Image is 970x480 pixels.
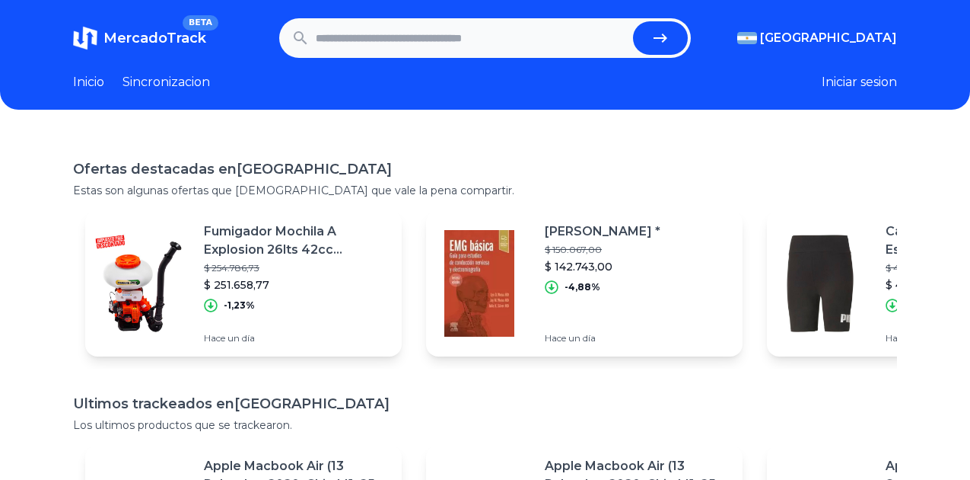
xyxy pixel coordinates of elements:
[204,277,390,293] p: $ 251.658,77
[103,30,206,46] span: MercadoTrack
[204,222,390,259] p: Fumigador Mochila A Explosion 26lts 42cc Polvo/liq Color Blanco Y Naranja
[426,210,743,357] a: Featured image[PERSON_NAME] *$ 150.067,00$ 142.743,00-4,88%Hace un día
[545,244,660,256] p: $ 150.067,00
[73,418,897,433] p: Los ultimos productos que se trackearon.
[565,281,600,293] p: -4,88%
[224,299,255,312] p: -1,23%
[73,393,897,414] h1: Ultimos trackeados en [GEOGRAPHIC_DATA]
[545,259,660,274] p: $ 142.743,00
[122,73,210,91] a: Sincronizacion
[73,158,897,180] h1: Ofertas destacadas en [GEOGRAPHIC_DATA]
[204,262,390,274] p: $ 254.786,73
[545,332,660,344] p: Hace un día
[760,29,897,47] span: [GEOGRAPHIC_DATA]
[737,29,897,47] button: [GEOGRAPHIC_DATA]
[426,230,533,337] img: Featured image
[822,73,897,91] button: Iniciar sesion
[85,230,192,337] img: Featured image
[183,15,218,30] span: BETA
[204,332,390,344] p: Hace un día
[737,32,757,44] img: Argentina
[85,210,402,357] a: Featured imageFumigador Mochila A Explosion 26lts 42cc Polvo/liq Color Blanco Y Naranja$ 254.786,...
[545,222,660,241] p: [PERSON_NAME] *
[767,230,873,337] img: Featured image
[73,183,897,198] p: Estas son algunas ofertas que [DEMOGRAPHIC_DATA] que vale la pena compartir.
[73,26,97,50] img: MercadoTrack
[73,73,104,91] a: Inicio
[73,26,206,50] a: MercadoTrackBETA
